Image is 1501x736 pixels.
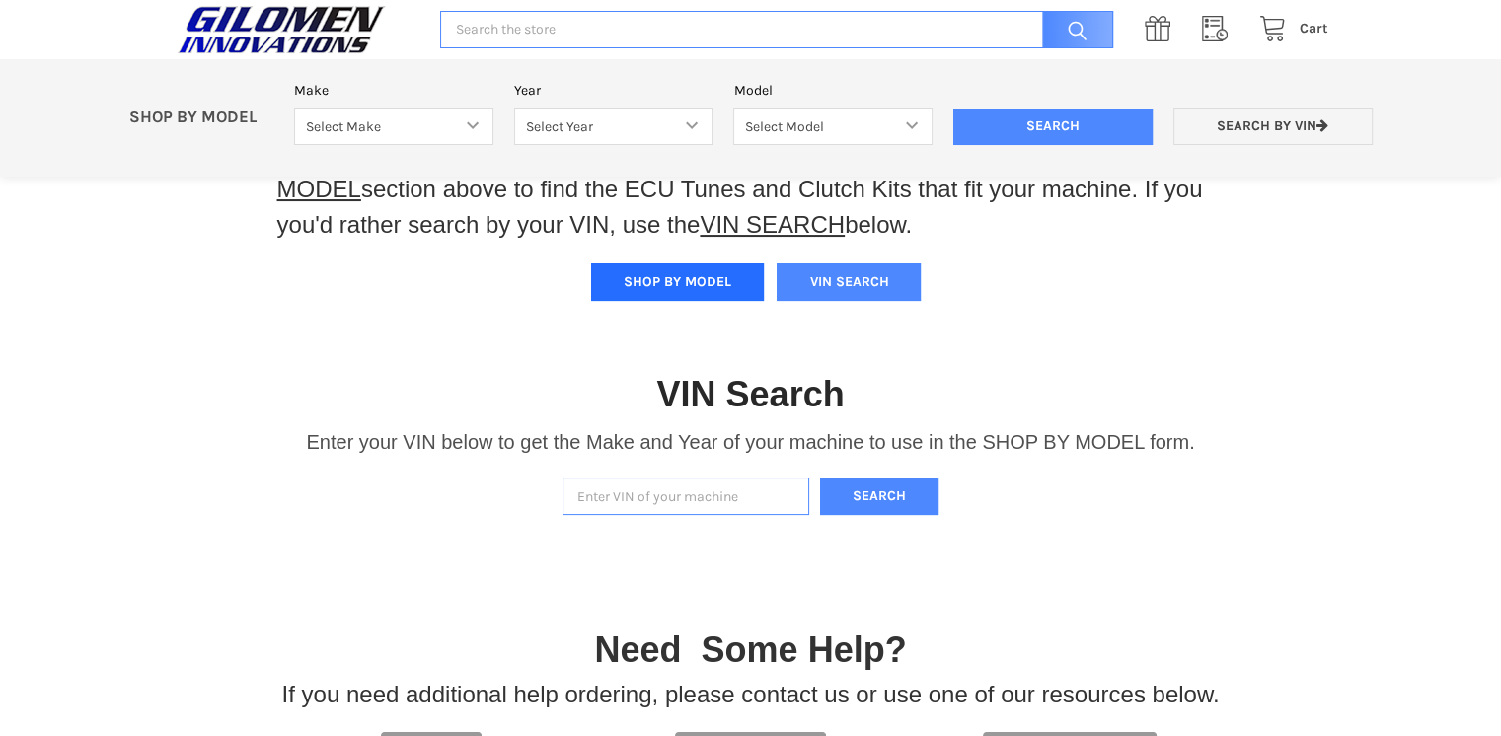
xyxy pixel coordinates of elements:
p: SHOP BY MODEL [118,108,284,128]
button: VIN SEARCH [777,263,921,301]
input: Search the store [440,11,1112,49]
input: Enter VIN of your machine [563,478,809,516]
a: VIN SEARCH [700,211,845,238]
label: Year [514,80,713,101]
a: Search by VIN [1173,108,1373,146]
h1: VIN Search [656,372,844,416]
p: Need Some Help? [594,624,906,677]
p: If you need additional help ordering, please contact us or use one of our resources below. [282,677,1220,712]
a: GILOMEN INNOVATIONS [173,5,419,54]
a: SHOP BY MODEL [277,140,1129,202]
span: Cart [1300,20,1328,37]
input: Search [1032,11,1113,49]
img: GILOMEN INNOVATIONS [173,5,390,54]
label: Model [733,80,933,101]
p: If you know the Make, Year, and Model of your machine, proceed to the section above to find the E... [277,136,1225,243]
a: Cart [1248,17,1328,41]
input: Search [953,109,1153,146]
p: Enter your VIN below to get the Make and Year of your machine to use in the SHOP BY MODEL form. [306,427,1194,457]
button: SHOP BY MODEL [591,263,764,301]
button: Search [820,478,938,516]
label: Make [294,80,493,101]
